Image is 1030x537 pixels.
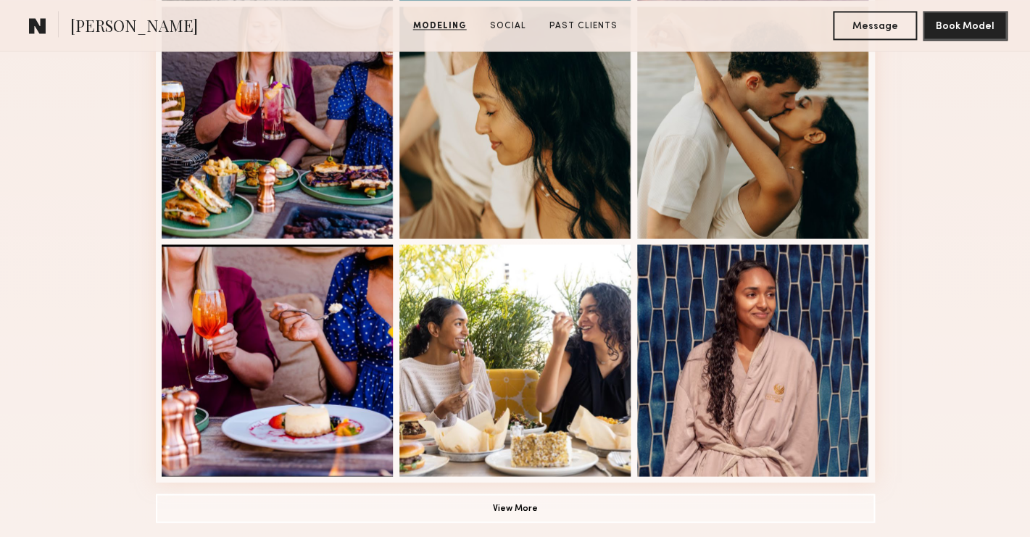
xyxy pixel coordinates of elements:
[833,11,917,40] button: Message
[70,14,198,40] span: [PERSON_NAME]
[544,20,623,33] a: Past Clients
[156,494,875,523] button: View More
[484,20,532,33] a: Social
[923,19,1007,31] a: Book Model
[407,20,473,33] a: Modeling
[923,11,1007,40] button: Book Model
